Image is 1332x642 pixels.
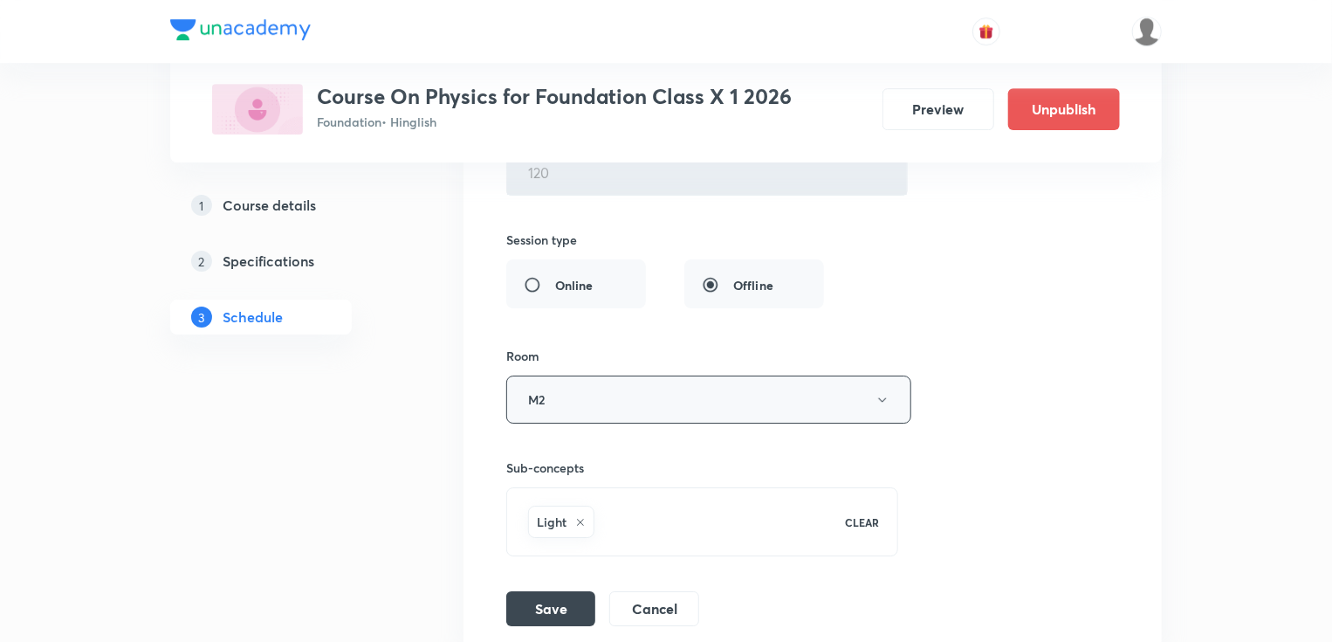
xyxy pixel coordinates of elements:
[223,307,283,328] h5: Schedule
[609,591,699,626] button: Cancel
[537,513,566,531] h6: Light
[170,19,311,40] img: Company Logo
[170,188,408,223] a: 1Course details
[317,113,792,131] p: Foundation • Hinglish
[317,84,792,109] h3: Course On Physics for Foundation Class X 1 2026
[506,231,577,249] h6: Session type
[191,307,212,328] p: 3
[212,84,303,135] img: 85939C50-8E9C-4777-B8CD-36E6C5C95344_plus.png
[506,459,898,477] h6: Sub-concepts
[223,195,316,216] h5: Course details
[507,150,907,195] input: 120
[978,24,994,39] img: avatar
[170,19,311,45] a: Company Logo
[1132,17,1162,46] img: VIVEK
[506,347,539,365] h6: Room
[191,251,212,272] p: 2
[506,376,911,424] button: M2
[972,17,1000,45] button: avatar
[846,514,880,530] p: CLEAR
[170,244,408,279] a: 2Specifications
[882,88,994,130] button: Preview
[191,195,212,216] p: 1
[223,251,314,272] h5: Specifications
[1008,88,1120,130] button: Unpublish
[506,591,595,626] button: Save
